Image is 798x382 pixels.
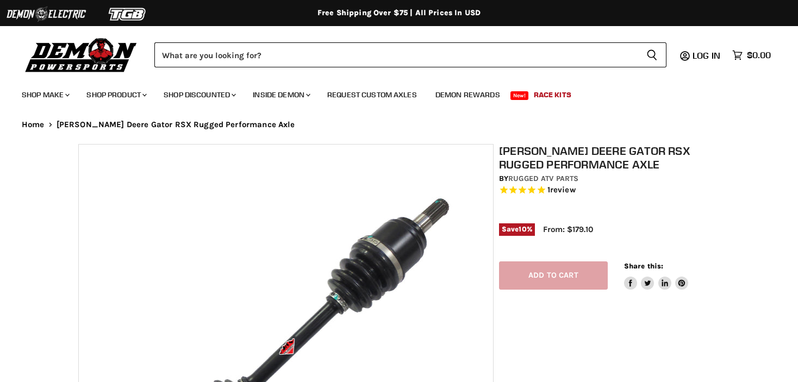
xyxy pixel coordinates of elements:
[57,120,295,129] span: [PERSON_NAME] Deere Gator RSX Rugged Performance Axle
[550,185,576,195] span: review
[245,84,317,106] a: Inside Demon
[638,42,666,67] button: Search
[688,51,727,60] a: Log in
[22,35,141,74] img: Demon Powersports
[319,84,425,106] a: Request Custom Axles
[5,4,87,24] img: Demon Electric Logo 2
[22,120,45,129] a: Home
[14,79,768,106] ul: Main menu
[499,223,535,235] span: Save %
[78,84,153,106] a: Shop Product
[510,91,529,100] span: New!
[499,144,725,171] h1: [PERSON_NAME] Deere Gator RSX Rugged Performance Axle
[154,42,666,67] form: Product
[499,173,725,185] div: by
[14,84,76,106] a: Shop Make
[624,262,663,270] span: Share this:
[519,225,526,233] span: 10
[693,50,720,61] span: Log in
[543,224,593,234] span: From: $179.10
[154,42,638,67] input: Search
[427,84,508,106] a: Demon Rewards
[624,261,689,290] aside: Share this:
[747,50,771,60] span: $0.00
[727,47,776,63] a: $0.00
[547,185,576,195] span: 1 reviews
[155,84,242,106] a: Shop Discounted
[87,4,169,24] img: TGB Logo 2
[499,185,725,196] span: Rated 5.0 out of 5 stars 1 reviews
[526,84,579,106] a: Race Kits
[508,174,578,183] a: Rugged ATV Parts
